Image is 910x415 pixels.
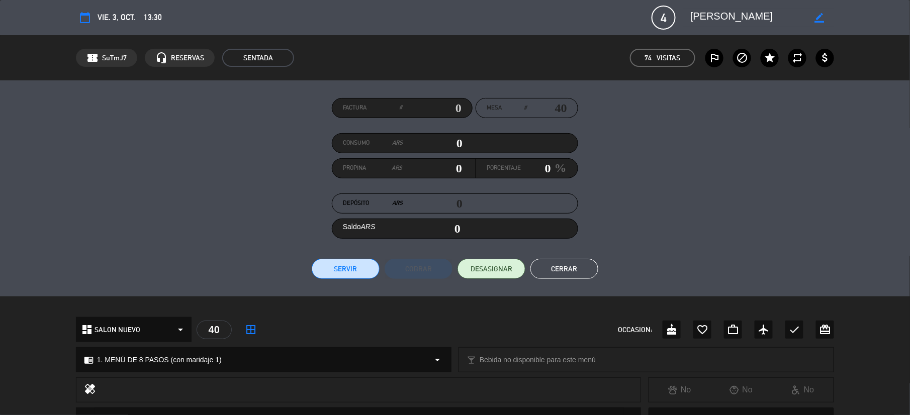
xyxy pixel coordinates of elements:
span: SuTmJ7 [102,52,127,64]
button: calendar_today [76,9,94,27]
i: star [764,52,776,64]
em: Visitas [657,52,681,64]
i: local_bar [467,355,476,365]
em: ARS [392,138,403,148]
i: calendar_today [79,12,91,24]
i: repeat [791,52,803,64]
i: healing [84,383,96,397]
i: outlined_flag [708,52,720,64]
span: SALON NUEVO [95,324,140,336]
button: Cobrar [385,259,452,279]
input: 0 [521,161,551,176]
i: block [736,52,748,64]
input: 0 [402,161,462,176]
span: 13:30 [144,11,162,24]
em: ARS [361,223,376,231]
label: Depósito [343,198,403,209]
em: # [524,103,527,113]
input: number [527,100,567,116]
i: cake [666,324,678,336]
span: Bebida no disponible para este menú [480,354,596,366]
i: check [788,324,800,336]
div: No [710,383,772,396]
button: DESASIGNAR [458,259,525,279]
label: Factura [343,103,402,113]
i: arrow_drop_down [431,354,443,366]
span: vie. 3, oct. [98,11,135,24]
input: 0 [402,100,462,116]
i: border_color [815,13,825,23]
em: ARS [392,198,403,209]
i: attach_money [819,52,831,64]
div: No [772,383,834,396]
i: work_outline [727,324,739,336]
input: 0 [403,136,463,151]
span: OCCASION: [618,324,652,336]
i: favorite_border [696,324,708,336]
i: dashboard [81,324,93,336]
div: 40 [197,321,232,339]
i: chrome_reader_mode [84,355,94,365]
i: airplanemode_active [758,324,770,336]
button: Cerrar [530,259,598,279]
span: SENTADA [222,49,294,67]
span: DESASIGNAR [471,264,512,274]
div: No [649,383,711,396]
span: 4 [652,6,676,30]
em: ARS [392,163,402,173]
span: 1. MENÚ DE 8 PASOS (con maridaje 1) [97,354,222,366]
i: card_giftcard [819,324,831,336]
span: 74 [645,52,652,64]
label: Consumo [343,138,403,148]
i: headset_mic [155,52,167,64]
i: arrow_drop_down [174,324,187,336]
label: Propina [343,163,403,173]
button: Servir [312,259,380,279]
span: RESERVAS [171,52,204,64]
span: Mesa [487,103,502,113]
span: confirmation_number [86,52,99,64]
i: border_all [245,324,257,336]
label: Porcentaje [487,163,521,173]
em: # [399,103,402,113]
label: Saldo [343,221,376,233]
em: % [551,158,567,178]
